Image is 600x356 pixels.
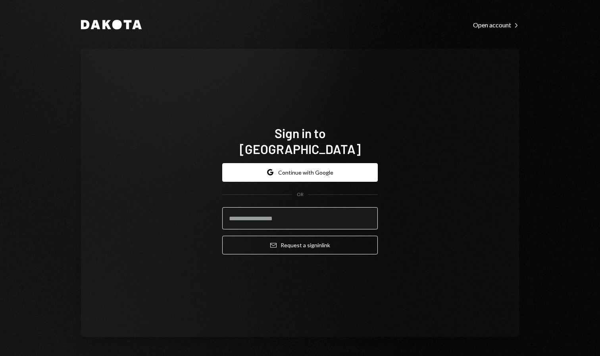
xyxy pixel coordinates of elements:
[297,191,304,198] div: OR
[222,236,378,254] button: Request a signinlink
[473,20,519,29] a: Open account
[473,21,519,29] div: Open account
[222,125,378,157] h1: Sign in to [GEOGRAPHIC_DATA]
[222,163,378,182] button: Continue with Google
